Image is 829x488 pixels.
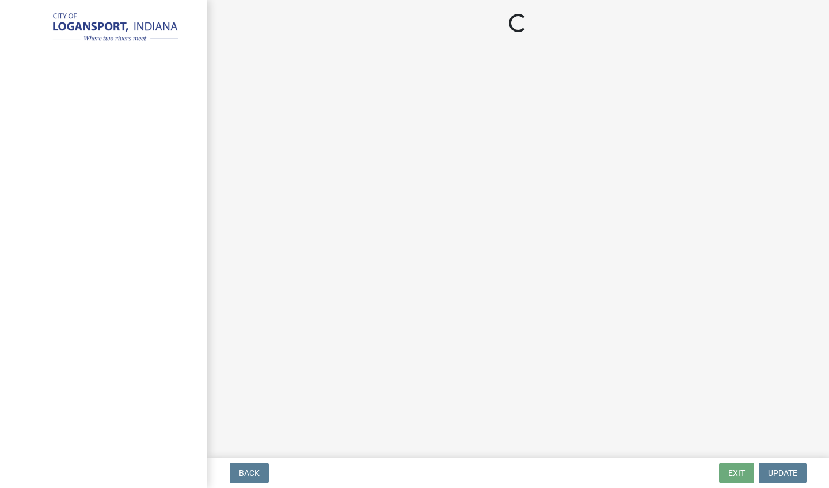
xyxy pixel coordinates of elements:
[768,468,797,478] span: Update
[719,463,754,483] button: Exit
[23,12,189,44] img: City of Logansport, Indiana
[759,463,807,483] button: Update
[230,463,269,483] button: Back
[239,468,260,478] span: Back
